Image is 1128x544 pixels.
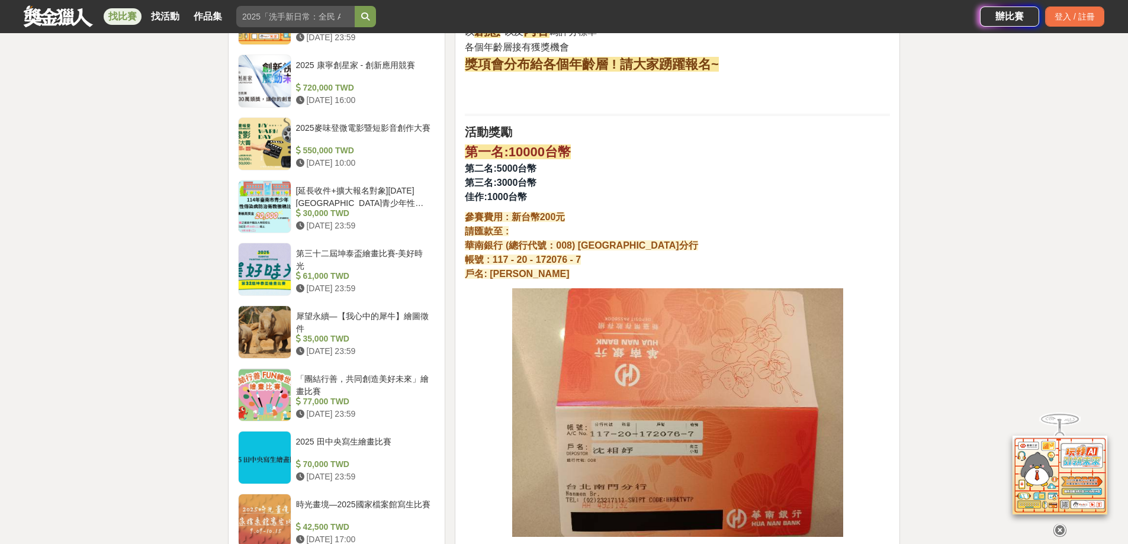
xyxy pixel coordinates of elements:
[296,436,431,458] div: 2025 田中央寫生繪畫比賽
[296,157,431,169] div: [DATE] 10:00
[296,471,431,483] div: [DATE] 23:59
[146,8,184,25] a: 找活動
[238,431,436,484] a: 2025 田中央寫生繪畫比賽 70,000 TWD [DATE] 23:59
[236,6,355,27] input: 2025「洗手新日常：全民 ALL IN」洗手歌全台徵選
[465,269,569,279] strong: 戶名: [PERSON_NAME]
[296,207,431,220] div: 30,000 TWD
[296,59,431,82] div: 2025 康寧創星家 - 創新應用競賽
[296,408,431,420] div: [DATE] 23:59
[465,163,536,173] strong: 第二名:5000台幣
[465,144,571,159] strong: 第一名:10000台幣
[296,247,431,270] div: 第三十二屆坤泰盃繪畫比賽-美好時光
[474,23,500,38] strong: 創意
[465,178,536,188] strong: 第三名:3000台幣
[465,42,569,52] span: 各個年齡層接有獲獎機會
[238,368,436,421] a: 「團結行善，共同創造美好未來」繪畫比賽 77,000 TWD [DATE] 23:59
[296,521,431,533] div: 42,500 TWD
[296,185,431,207] div: [延長收件+擴大報名對象][DATE][GEOGRAPHIC_DATA]青少年性傳染病防治衛教徵稿比賽
[465,27,474,37] span: 以
[296,220,431,232] div: [DATE] 23:59
[523,23,549,38] strong: 內容
[465,57,718,72] strong: 獎項會分布給各個年齡層 ! 請大家踴躍報名~
[296,94,431,107] div: [DATE] 16:00
[238,54,436,108] a: 2025 康寧創星家 - 創新應用競賽 720,000 TWD [DATE] 16:00
[1013,432,1107,511] img: d2146d9a-e6f6-4337-9592-8cefde37ba6b.png
[296,395,431,408] div: 77,000 TWD
[465,226,509,236] strong: 請匯款至 :
[296,122,431,144] div: 2025麥味登微電影暨短影音創作大賽
[296,282,431,295] div: [DATE] 23:59
[238,117,436,170] a: 2025麥味登微電影暨短影音創作大賽 550,000 TWD [DATE] 10:00
[465,240,698,250] strong: 華南銀行 (總行代號：008) [GEOGRAPHIC_DATA]分行
[549,27,597,37] span: 為評分標準
[980,7,1039,27] a: 辦比賽
[238,180,436,233] a: [延長收件+擴大報名對象][DATE][GEOGRAPHIC_DATA]青少年性傳染病防治衛教徵稿比賽 30,000 TWD [DATE] 23:59
[296,458,431,471] div: 70,000 TWD
[296,144,431,157] div: 550,000 TWD
[465,255,581,265] strong: 帳號 : 117 - 20 - 172076 - 7
[504,27,523,37] span: 以及
[296,270,431,282] div: 61,000 TWD
[465,192,527,202] strong: 佳作:1000台幣
[296,373,431,395] div: 「團結行善，共同創造美好未來」繪畫比賽
[296,345,431,358] div: [DATE] 23:59
[512,288,844,537] img: 846d167a-0227-4e76-84f7-c3c1f3c5bc1c.jpg
[238,305,436,359] a: 犀望永續—【我心中的犀牛】繪圖徵件 35,000 TWD [DATE] 23:59
[296,333,431,345] div: 35,000 TWD
[465,212,565,222] strong: 參賽費用 : 新台幣200元
[104,8,142,25] a: 找比賽
[296,31,431,44] div: [DATE] 23:59
[238,243,436,296] a: 第三十二屆坤泰盃繪畫比賽-美好時光 61,000 TWD [DATE] 23:59
[296,310,431,333] div: 犀望永續—【我心中的犀牛】繪圖徵件
[296,498,431,521] div: 時光畫境—2025國家檔案館寫生比賽
[465,125,512,139] strong: 活動獎勵
[189,8,227,25] a: 作品集
[296,82,431,94] div: 720,000 TWD
[1045,7,1104,27] div: 登入 / 註冊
